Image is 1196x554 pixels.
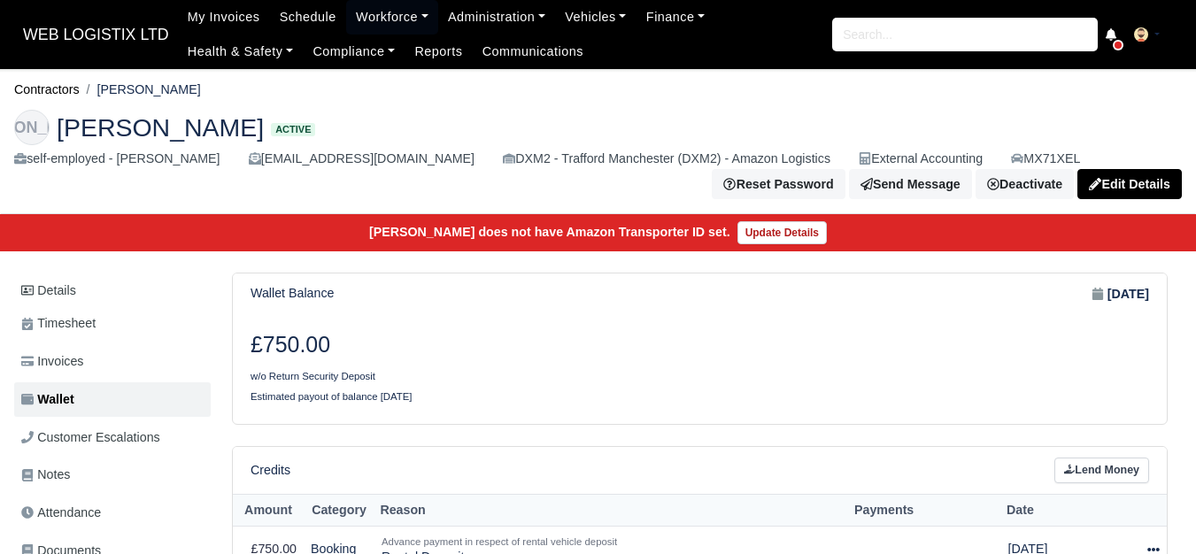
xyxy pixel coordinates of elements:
[21,313,96,334] span: Timesheet
[14,458,211,492] a: Notes
[1054,458,1149,483] a: Lend Money
[859,149,983,169] div: External Accounting
[849,494,1001,527] th: Payments
[303,35,405,69] a: Compliance
[976,169,1074,199] a: Deactivate
[1001,494,1116,527] th: Date
[233,494,304,527] th: Amount
[382,536,617,547] small: Advance payment in respect of rental vehicle deposit
[14,306,211,341] a: Timesheet
[14,17,178,52] span: WEB LOGISTIX LTD
[14,274,211,307] a: Details
[21,427,160,448] span: Customer Escalations
[14,110,50,145] div: [PERSON_NAME]
[503,149,830,169] div: DXM2 - Trafford Manchester (DXM2) - Amazon Logistics
[249,149,475,169] div: [EMAIL_ADDRESS][DOMAIN_NAME]
[21,389,74,410] span: Wallet
[374,494,849,527] th: Reason
[251,463,290,478] h6: Credits
[832,18,1098,51] input: Search...
[1077,169,1182,199] a: Edit Details
[14,18,178,52] a: WEB LOGISTIX LTD
[849,169,972,199] a: Send Message
[737,221,827,244] a: Update Details
[21,503,101,523] span: Attendance
[14,149,220,169] div: self-employed - [PERSON_NAME]
[271,123,315,136] span: Active
[1107,284,1149,304] strong: [DATE]
[1,96,1195,214] div: Jamiu Adeniyi
[405,35,472,69] a: Reports
[57,115,264,140] span: [PERSON_NAME]
[251,286,334,301] h6: Wallet Balance
[251,332,687,358] h3: £750.00
[251,391,413,402] small: Estimated payout of balance [DATE]
[1107,469,1196,554] iframe: Chat Widget
[14,382,211,417] a: Wallet
[14,420,211,455] a: Customer Escalations
[14,82,80,96] a: Contractors
[21,351,83,372] span: Invoices
[21,465,70,485] span: Notes
[304,494,374,527] th: Category
[80,80,201,100] li: [PERSON_NAME]
[712,169,845,199] button: Reset Password
[178,35,304,69] a: Health & Safety
[14,344,211,379] a: Invoices
[251,371,375,381] small: w/o Return Security Deposit
[473,35,594,69] a: Communications
[14,496,211,530] a: Attendance
[1011,149,1080,169] a: MX71XEL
